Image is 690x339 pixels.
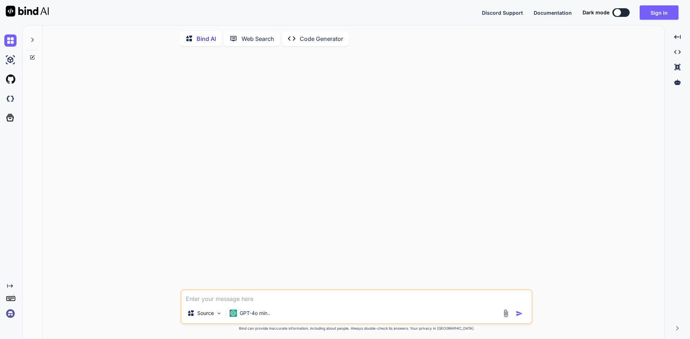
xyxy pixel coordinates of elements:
[4,73,17,85] img: githubLight
[230,310,237,317] img: GPT-4o mini
[583,9,609,16] span: Dark mode
[300,34,343,43] p: Code Generator
[216,310,222,316] img: Pick Models
[516,310,523,317] img: icon
[482,9,523,17] button: Discord Support
[4,307,17,320] img: signin
[180,326,533,331] p: Bind can provide inaccurate information, including about people. Always double-check its answers....
[502,309,510,317] img: attachment
[4,54,17,66] img: ai-studio
[482,10,523,16] span: Discord Support
[6,6,49,17] img: Bind AI
[197,34,216,43] p: Bind AI
[197,310,214,317] p: Source
[4,34,17,47] img: chat
[534,9,572,17] button: Documentation
[4,93,17,105] img: darkCloudIdeIcon
[240,310,270,317] p: GPT-4o min..
[640,5,678,20] button: Sign in
[534,10,572,16] span: Documentation
[241,34,274,43] p: Web Search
